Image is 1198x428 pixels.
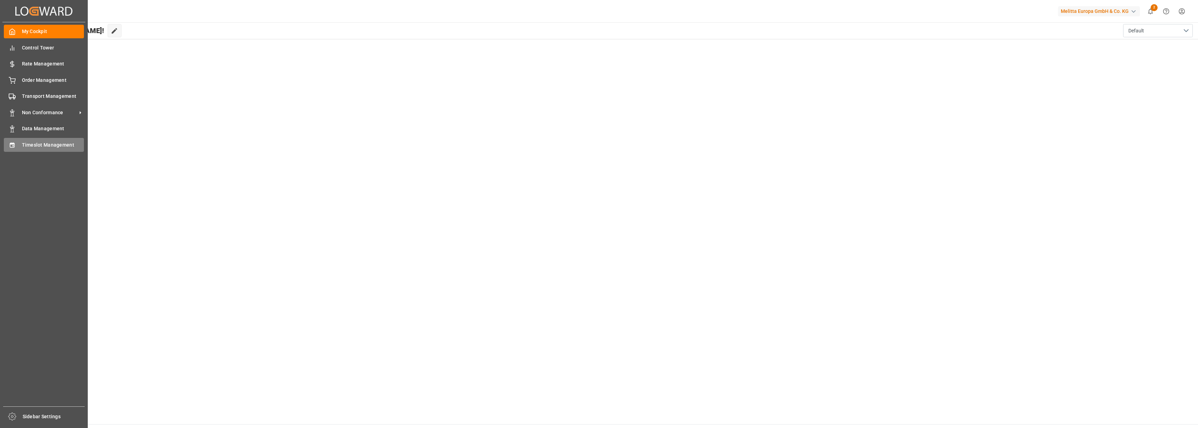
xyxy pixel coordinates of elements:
span: Rate Management [22,60,84,68]
a: Control Tower [4,41,84,54]
a: Order Management [4,73,84,87]
span: Timeslot Management [22,141,84,149]
button: open menu [1123,24,1193,37]
a: Rate Management [4,57,84,71]
span: Order Management [22,77,84,84]
a: Timeslot Management [4,138,84,151]
span: My Cockpit [22,28,84,35]
button: Help Center [1158,3,1174,19]
a: Data Management [4,122,84,135]
span: Hello [PERSON_NAME]! [29,24,104,37]
span: Default [1128,27,1144,34]
span: 2 [1151,4,1158,11]
a: Transport Management [4,90,84,103]
div: Melitta Europa GmbH & Co. KG [1058,6,1140,16]
span: Transport Management [22,93,84,100]
span: Data Management [22,125,84,132]
button: show 2 new notifications [1143,3,1158,19]
span: Sidebar Settings [23,413,85,420]
span: Non Conformance [22,109,77,116]
span: Control Tower [22,44,84,52]
a: My Cockpit [4,25,84,38]
button: Melitta Europa GmbH & Co. KG [1058,5,1143,18]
